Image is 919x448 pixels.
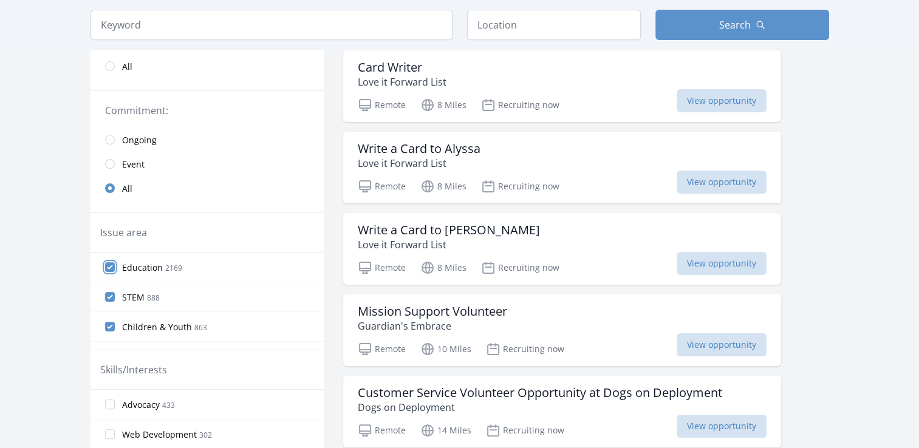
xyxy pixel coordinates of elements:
[122,399,160,411] span: Advocacy
[105,262,115,272] input: Education 2169
[105,429,115,439] input: Web Development 302
[486,342,564,356] p: Recruiting now
[358,98,406,112] p: Remote
[122,61,132,73] span: All
[199,430,212,440] span: 302
[420,260,466,275] p: 8 Miles
[122,321,192,333] span: Children & Youth
[100,362,167,377] legend: Skills/Interests
[91,152,324,176] a: Event
[165,263,182,273] span: 2169
[481,179,559,194] p: Recruiting now
[677,171,767,194] span: View opportunity
[358,237,540,252] p: Love it Forward List
[343,213,781,285] a: Write a Card to [PERSON_NAME] Love it Forward List Remote 8 Miles Recruiting now View opportunity
[91,54,324,78] a: All
[358,223,540,237] h3: Write a Card to [PERSON_NAME]
[655,10,829,40] button: Search
[122,183,132,195] span: All
[481,260,559,275] p: Recruiting now
[358,260,406,275] p: Remote
[91,176,324,200] a: All
[420,342,471,356] p: 10 Miles
[358,400,722,415] p: Dogs on Deployment
[358,75,446,89] p: Love it Forward List
[358,319,507,333] p: Guardian's Embrace
[122,158,145,171] span: Event
[420,179,466,194] p: 8 Miles
[343,376,781,447] a: Customer Service Volunteer Opportunity at Dogs on Deployment Dogs on Deployment Remote 14 Miles R...
[343,294,781,366] a: Mission Support Volunteer Guardian's Embrace Remote 10 Miles Recruiting now View opportunity
[358,423,406,438] p: Remote
[343,132,781,203] a: Write a Card to Alyssa Love it Forward List Remote 8 Miles Recruiting now View opportunity
[122,262,163,274] span: Education
[358,156,480,171] p: Love it Forward List
[162,400,175,410] span: 433
[358,60,446,75] h3: Card Writer
[122,291,145,304] span: STEM
[677,89,767,112] span: View opportunity
[420,423,471,438] p: 14 Miles
[105,399,115,409] input: Advocacy 433
[481,98,559,112] p: Recruiting now
[358,141,480,156] h3: Write a Card to Alyssa
[91,10,453,40] input: Keyword
[358,179,406,194] p: Remote
[677,252,767,275] span: View opportunity
[122,134,157,146] span: Ongoing
[147,293,160,303] span: 888
[358,304,507,319] h3: Mission Support Volunteer
[194,322,207,333] span: 863
[122,429,197,441] span: Web Development
[105,103,309,118] legend: Commitment:
[105,292,115,302] input: STEM 888
[100,225,147,240] legend: Issue area
[677,415,767,438] span: View opportunity
[91,127,324,152] a: Ongoing
[343,50,781,122] a: Card Writer Love it Forward List Remote 8 Miles Recruiting now View opportunity
[677,333,767,356] span: View opportunity
[486,423,564,438] p: Recruiting now
[467,10,641,40] input: Location
[420,98,466,112] p: 8 Miles
[358,342,406,356] p: Remote
[105,322,115,331] input: Children & Youth 863
[719,18,751,32] span: Search
[358,385,722,400] h3: Customer Service Volunteer Opportunity at Dogs on Deployment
